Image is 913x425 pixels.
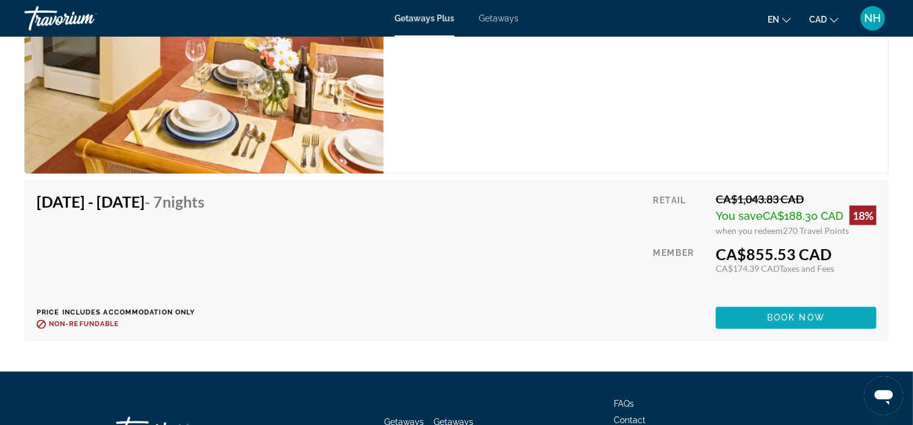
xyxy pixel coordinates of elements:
[716,192,876,206] div: CA$1,043.83 CAD
[37,192,205,211] h4: [DATE] - [DATE]
[653,245,707,298] div: Member
[716,225,783,236] span: when you redeem
[653,192,707,236] div: Retail
[716,209,763,222] span: You save
[768,10,791,28] button: Change language
[768,15,779,24] span: en
[783,225,849,236] span: 270 Travel Points
[849,206,876,225] div: 18%
[857,5,889,31] button: User Menu
[49,321,119,329] span: Non-refundable
[145,192,205,211] span: - 7
[716,263,876,274] div: CA$174.39 CAD
[809,10,838,28] button: Change currency
[865,12,881,24] span: NH
[395,13,454,23] a: Getaways Plus
[767,313,825,323] span: Book now
[809,15,827,24] span: CAD
[37,309,214,317] p: Price includes accommodation only
[779,263,834,274] span: Taxes and Fees
[614,399,634,409] a: FAQs
[479,13,518,23] a: Getaways
[24,2,147,34] a: Travorium
[716,307,876,329] button: Book now
[864,376,903,415] iframe: Кнопка запуска окна обмена сообщениями
[716,245,876,263] div: CA$855.53 CAD
[162,192,205,211] span: Nights
[763,209,843,222] span: CA$188.30 CAD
